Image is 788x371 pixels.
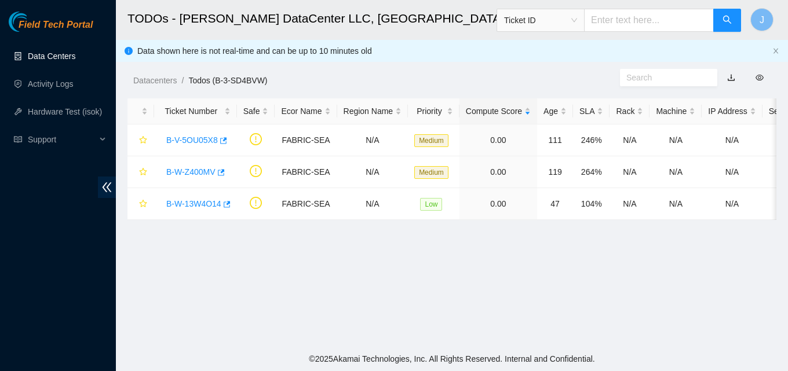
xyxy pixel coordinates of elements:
a: Akamai TechnologiesField Tech Portal [9,21,93,36]
td: N/A [650,156,702,188]
td: N/A [702,188,762,220]
td: N/A [650,124,702,156]
button: J [750,8,774,31]
td: 0.00 [459,188,537,220]
button: download [718,68,744,87]
span: exclamation-circle [250,197,262,209]
span: J [760,13,764,27]
span: search [723,15,732,26]
a: B-V-5OU05X8 [166,135,218,145]
td: 0.00 [459,156,537,188]
td: 104% [573,188,610,220]
a: B-W-13W4O14 [166,199,221,208]
a: Hardware Test (isok) [28,107,102,116]
span: close [772,47,779,54]
td: 0.00 [459,124,537,156]
span: read [14,135,22,144]
td: 111 [537,124,573,156]
td: N/A [650,188,702,220]
td: FABRIC-SEA [275,124,337,156]
a: B-W-Z400MV [166,167,216,177]
td: N/A [610,156,650,188]
button: search [713,9,741,32]
td: N/A [610,188,650,220]
td: 119 [537,156,573,188]
td: N/A [337,124,408,156]
a: Data Centers [28,52,75,61]
img: Akamai Technologies [9,12,59,32]
td: FABRIC-SEA [275,156,337,188]
span: eye [756,74,764,82]
button: star [134,194,148,213]
button: star [134,163,148,181]
input: Search [626,71,702,84]
span: star [139,168,147,177]
input: Enter text here... [584,9,714,32]
td: N/A [337,156,408,188]
button: close [772,47,779,55]
span: Ticket ID [504,12,577,29]
span: exclamation-circle [250,133,262,145]
span: / [181,76,184,85]
span: double-left [98,177,116,198]
span: star [139,200,147,209]
td: N/A [702,156,762,188]
footer: © 2025 Akamai Technologies, Inc. All Rights Reserved. Internal and Confidential. [116,347,788,371]
a: Activity Logs [28,79,74,89]
td: FABRIC-SEA [275,188,337,220]
button: star [134,131,148,149]
span: Low [420,198,442,211]
td: N/A [702,124,762,156]
td: 246% [573,124,610,156]
td: 264% [573,156,610,188]
span: Support [28,128,96,151]
td: N/A [337,188,408,220]
span: Medium [414,166,448,179]
span: Medium [414,134,448,147]
td: N/A [610,124,650,156]
span: exclamation-circle [250,165,262,177]
span: star [139,136,147,145]
a: Datacenters [133,76,177,85]
a: Todos (B-3-SD4BVW) [188,76,267,85]
span: Field Tech Portal [19,20,93,31]
td: 47 [537,188,573,220]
